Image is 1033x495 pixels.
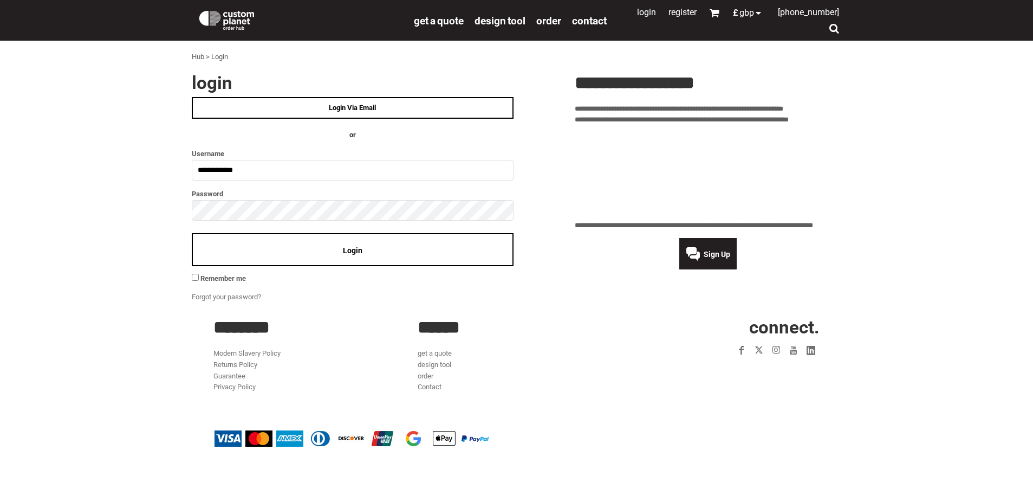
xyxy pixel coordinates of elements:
[338,430,365,447] img: Discover
[414,15,464,27] span: get a quote
[536,15,561,27] span: order
[276,430,303,447] img: American Express
[192,3,408,35] a: Custom Planet
[670,365,820,378] iframe: Customer reviews powered by Trustpilot
[418,349,452,357] a: get a quote
[418,372,433,380] a: order
[575,132,842,214] iframe: Customer reviews powered by Trustpilot
[192,274,199,281] input: Remember me
[668,7,697,17] a: Register
[211,52,228,63] div: Login
[343,246,362,255] span: Login
[462,435,489,442] img: PayPal
[206,52,210,63] div: >
[414,14,464,27] a: get a quote
[192,97,514,119] a: Login Via Email
[572,15,607,27] span: Contact
[192,53,204,61] a: Hub
[213,383,256,391] a: Privacy Policy
[637,7,656,17] a: Login
[778,7,839,17] span: [PHONE_NUMBER]
[572,14,607,27] a: Contact
[369,430,396,447] img: China UnionPay
[192,147,514,160] label: Username
[192,130,514,141] h4: OR
[213,372,245,380] a: Guarantee
[197,8,256,30] img: Custom Planet
[192,188,514,200] label: Password
[213,349,281,357] a: Modern Slavery Policy
[704,250,730,259] span: Sign Up
[622,318,820,336] h2: CONNECT.
[431,430,458,447] img: Apple Pay
[329,104,376,112] span: Login Via Email
[733,9,739,17] span: £
[215,430,242,447] img: Visa
[739,9,754,17] span: GBP
[213,361,257,369] a: Returns Policy
[418,383,441,391] a: Contact
[245,430,272,447] img: Mastercard
[192,293,261,301] a: Forgot your password?
[418,361,451,369] a: design tool
[536,14,561,27] a: order
[192,74,514,92] h2: Login
[475,15,525,27] span: design tool
[200,274,246,282] span: Remember me
[307,430,334,447] img: Diners Club
[475,14,525,27] a: design tool
[400,430,427,447] img: Google Pay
